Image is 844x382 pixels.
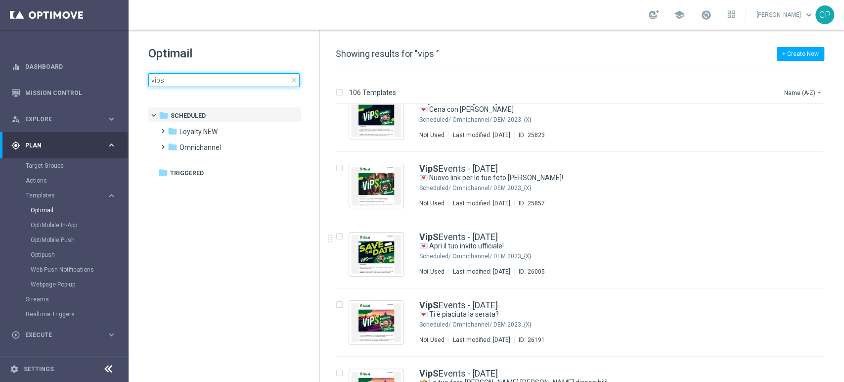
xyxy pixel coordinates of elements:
div: 💌 Apri il tuo invito ufficiale! [419,241,782,251]
div: Optipush [31,247,128,262]
a: 💌 Nuovo link per le tue foto [PERSON_NAME]! [419,173,759,183]
div: Templates [26,192,107,198]
div: Last modified: [DATE] [449,336,514,344]
span: Omnichannel [179,143,221,152]
div: 💌 Nuovo link per le tue foto della serata! [419,173,782,183]
a: 💌 Cena con [PERSON_NAME] [419,105,759,114]
p: 106 Templates [349,88,396,97]
div: Scheduled/Omnichannel/DEM 2023_{X} [452,252,782,260]
b: VipS [419,368,439,379]
div: Press SPACE to select this row. [326,220,842,288]
div: ID: [514,199,545,207]
div: Plan [11,141,107,150]
span: Showing results for "vips " [336,48,439,59]
div: Scheduled/Omnichannel/DEM 2023_{X} [452,116,782,124]
a: Optimail [31,206,103,214]
i: folder [158,168,168,178]
img: 26005.jpeg [352,235,401,274]
span: Loyalty NEW [179,127,218,136]
img: 25857.jpeg [352,167,401,205]
a: VipSEvents - [DATE] [419,164,498,173]
button: + Create New [777,47,824,61]
div: 26005 [528,268,545,276]
span: Explore [25,116,107,122]
div: OptiMobile In-App [31,218,128,233]
i: person_search [11,115,20,124]
i: folder [168,126,178,136]
div: Explore [11,115,107,124]
div: Not Used [419,336,444,344]
a: OptiMobile In-App [31,221,103,229]
i: gps_fixed [11,141,20,150]
a: 💌 Ti è piaciuta la serata? [419,310,759,319]
div: Scheduled/ [419,116,451,124]
button: gps_fixed Plan keyboard_arrow_right [11,142,117,149]
i: folder [159,110,169,120]
button: equalizer Dashboard [11,63,117,71]
div: ID: [514,268,545,276]
button: play_circle_outline Execute keyboard_arrow_right [11,331,117,339]
div: Scheduled/ [419,321,451,329]
a: Settings [24,366,54,372]
i: keyboard_arrow_right [107,114,116,124]
i: arrow_drop_down [815,89,823,96]
div: Mission Control [11,80,116,106]
div: ID: [514,336,545,344]
div: Actions [26,173,128,188]
div: CP [815,5,834,24]
b: VipS [419,300,439,310]
div: Dashboard [11,53,116,80]
i: folder [168,142,178,152]
div: Target Groups [26,158,128,173]
div: Not Used [419,131,444,139]
div: Scheduled/ [419,184,451,192]
i: equalizer [11,62,20,71]
b: VipS [419,163,439,174]
span: Scheduled [171,111,206,120]
h1: Optimail [148,46,300,61]
button: Name (A-Z)arrow_drop_down [783,87,824,98]
a: VipSEvents - [DATE] [419,369,498,378]
a: Optipush [31,251,103,259]
a: Actions [26,177,103,185]
div: Last modified: [DATE] [449,199,514,207]
div: 💌 Ti è piaciuta la serata? [419,310,782,319]
span: close [290,76,298,84]
div: Last modified: [DATE] [449,131,514,139]
i: keyboard_arrow_right [107,141,116,150]
a: VipSEvents - [DATE] [419,233,498,241]
div: Execute [11,331,107,339]
div: Not Used [419,199,444,207]
div: Press SPACE to select this row. [326,152,842,220]
button: person_search Explore keyboard_arrow_right [11,115,117,123]
button: Mission Control [11,89,117,97]
div: Press SPACE to select this row. [326,84,842,152]
a: Target Groups [26,162,103,170]
a: VipSEvents - [DATE] [419,301,498,310]
div: Not Used [419,268,444,276]
div: 26191 [528,336,545,344]
div: ID: [514,131,545,139]
i: keyboard_arrow_right [107,330,116,339]
a: Mission Control [25,80,116,106]
span: keyboard_arrow_down [803,9,814,20]
div: 💌 Cena con Vincent Candela [419,105,782,114]
i: play_circle_outline [11,331,20,339]
i: keyboard_arrow_right [107,191,116,200]
span: school [674,9,685,20]
div: Scheduled/Omnichannel/DEM 2023_{X} [452,184,782,192]
span: Plan [25,143,107,148]
div: 25857 [528,199,545,207]
span: Templates [26,192,97,198]
button: Templates keyboard_arrow_right [26,191,117,199]
div: 25823 [528,131,545,139]
span: Triggered [170,169,204,178]
a: Web Push Notifications [31,266,103,274]
a: Dashboard [25,53,116,80]
a: 💌 Apri il tuo invito ufficiale! [419,241,759,251]
div: Scheduled/ [419,252,451,260]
